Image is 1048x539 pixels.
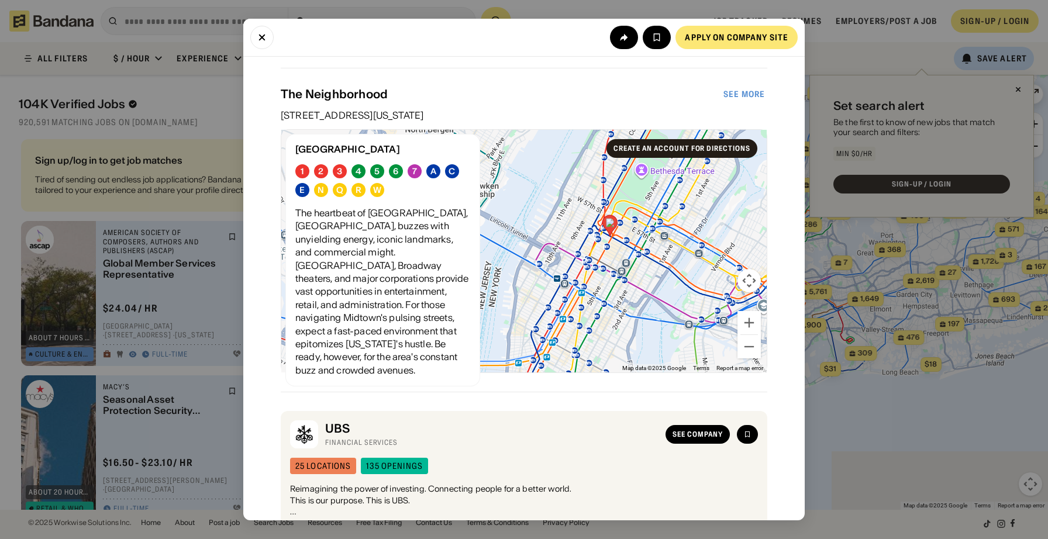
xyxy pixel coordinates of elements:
[295,206,470,376] div: The heartbeat of [GEOGRAPHIC_DATA], [GEOGRAPHIC_DATA], buzzes with unyielding energy, iconic land...
[290,483,758,518] div: Reimagining the power of investing. Connecting people for a better world. This is our purpose. Th...
[430,167,436,177] div: A
[299,185,305,195] div: E
[337,167,342,177] div: 3
[666,425,730,444] a: See company
[290,420,318,448] img: UBS logo
[336,185,343,195] div: Q
[250,26,274,49] button: Close
[295,144,470,155] div: [GEOGRAPHIC_DATA]
[412,167,417,177] div: 7
[673,431,723,438] div: See company
[737,335,761,358] button: Zoom out
[318,185,324,195] div: N
[284,357,323,372] img: Google
[356,167,361,177] div: 4
[716,365,763,371] a: Report a map error
[737,311,761,334] button: Zoom in
[723,90,765,98] div: See more
[295,462,351,470] div: 25 locations
[622,365,686,371] span: Map data ©2025 Google
[325,438,659,447] div: Financial Services
[449,167,455,177] div: C
[325,421,659,436] div: UBS
[356,185,361,195] div: R
[373,185,381,195] div: W
[284,357,323,372] a: Open this area in Google Maps (opens a new window)
[613,145,750,152] div: Create an account for directions
[393,167,398,177] div: 6
[374,167,380,177] div: 5
[693,365,709,371] a: Terms (opens in new tab)
[366,462,422,470] div: 135 openings
[318,167,323,177] div: 2
[301,167,304,177] div: 1
[714,82,774,106] a: See more
[685,33,788,42] div: Apply on company site
[281,87,721,101] div: The Neighborhood
[281,110,767,120] div: [STREET_ADDRESS][US_STATE]
[737,269,761,292] button: Map camera controls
